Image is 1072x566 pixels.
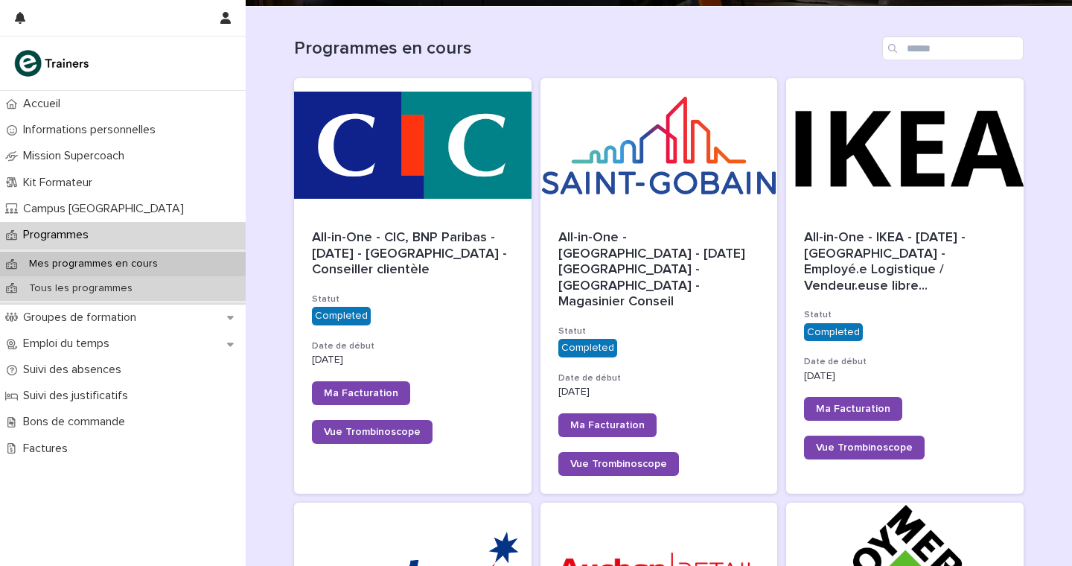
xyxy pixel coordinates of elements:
p: Accueil [17,97,72,111]
p: Mission Supercoach [17,149,136,163]
a: Vue Trombinoscope [558,452,679,476]
span: Ma Facturation [570,420,645,430]
span: All-in-One - [GEOGRAPHIC_DATA] - [DATE][GEOGRAPHIC_DATA] - [GEOGRAPHIC_DATA] - Magasinier Conseil [558,231,745,308]
div: Completed [804,323,863,342]
h3: Statut [804,309,1006,321]
p: Tous les programmes [17,282,144,295]
span: All-in-One - IKEA - [DATE] - [GEOGRAPHIC_DATA] - Employé.e Logistique / Vendeur.euse libre ... [804,230,1006,294]
span: Vue Trombinoscope [324,427,421,437]
span: Vue Trombinoscope [816,442,913,453]
p: Kit Formateur [17,176,104,190]
p: Suivi des absences [17,363,133,377]
a: Vue Trombinoscope [804,436,925,460]
p: Factures [17,442,80,456]
p: Emploi du temps [17,337,121,351]
p: Bons de commande [17,415,137,429]
a: All-in-One - IKEA - [DATE] - [GEOGRAPHIC_DATA] - Employé.e Logistique / Vendeur.euse libre...Stat... [786,78,1024,494]
p: Groupes de formation [17,311,148,325]
a: Ma Facturation [804,397,902,421]
p: Programmes [17,228,100,242]
p: Mes programmes en cours [17,258,170,270]
span: Vue Trombinoscope [570,459,667,469]
div: Completed [558,339,617,357]
h3: Date de début [804,356,1006,368]
h3: Date de début [312,340,514,352]
a: All-in-One - CIC, BNP Paribas - [DATE] - [GEOGRAPHIC_DATA] - Conseiller clientèleStatutCompletedD... [294,78,532,494]
p: Campus [GEOGRAPHIC_DATA] [17,202,196,216]
p: Suivi des justificatifs [17,389,140,403]
input: Search [882,36,1024,60]
p: [DATE] [804,370,1006,383]
span: Ma Facturation [816,404,890,414]
a: Vue Trombinoscope [312,420,433,444]
p: [DATE] [558,386,760,398]
img: K0CqGN7SDeD6s4JG8KQk [12,48,94,78]
p: Informations personnelles [17,123,167,137]
h3: Statut [558,325,760,337]
h1: Programmes en cours [294,38,876,60]
span: Ma Facturation [324,388,398,398]
a: Ma Facturation [558,413,657,437]
div: All-in-One - IKEA - 21 - Février 2025 - Île-de-France - Employé.e Logistique / Vendeur.euse libre... [804,230,1006,294]
a: All-in-One - [GEOGRAPHIC_DATA] - [DATE][GEOGRAPHIC_DATA] - [GEOGRAPHIC_DATA] - Magasinier Conseil... [540,78,778,494]
p: [DATE] [312,354,514,366]
h3: Statut [312,293,514,305]
a: Ma Facturation [312,381,410,405]
h3: Date de début [558,372,760,384]
span: All-in-One - CIC, BNP Paribas - [DATE] - [GEOGRAPHIC_DATA] - Conseiller clientèle [312,231,511,276]
div: Completed [312,307,371,325]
